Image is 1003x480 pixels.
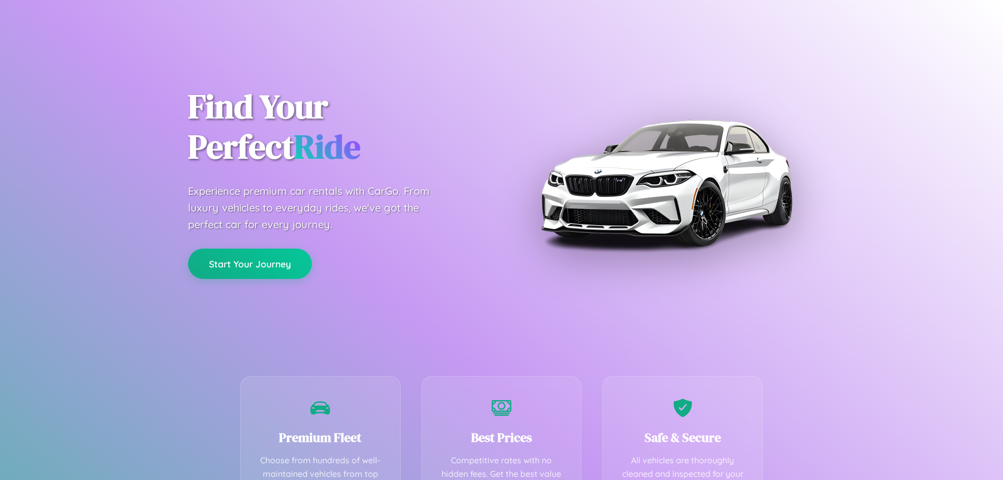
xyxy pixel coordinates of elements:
[294,124,360,169] span: Ride
[438,429,566,446] h3: Best Prices
[256,429,384,446] h3: Premium Fleet
[535,52,797,313] img: Premium BMW car rental vehicle
[619,429,747,446] h3: Safe & Secure
[188,183,449,233] p: Experience premium car rentals with CarGo. From luxury vehicles to everyday rides, we've got the ...
[188,87,486,167] h1: Find Your Perfect
[188,249,312,279] button: Start Your Journey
